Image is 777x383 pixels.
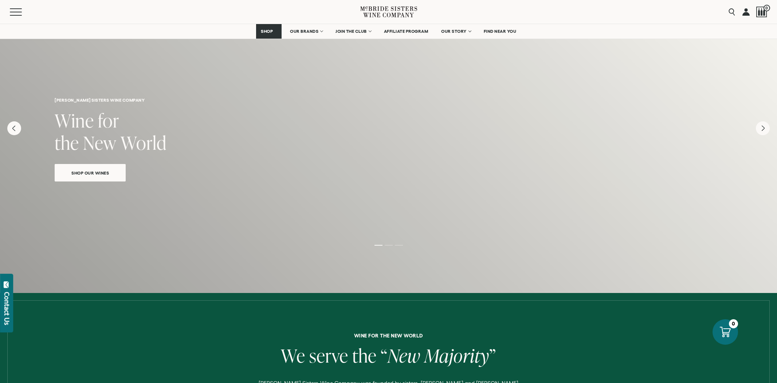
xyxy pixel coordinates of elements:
[764,5,770,11] span: 0
[479,24,521,39] a: FIND NEAR YOU
[59,169,122,177] span: Shop Our Wines
[3,292,11,325] div: Contact Us
[756,121,770,135] button: Next
[55,108,94,133] span: Wine
[7,121,21,135] button: Previous
[441,29,467,34] span: OUR STORY
[55,98,722,102] h6: [PERSON_NAME] sisters wine company
[55,130,79,155] span: the
[103,333,675,338] h6: Wine for the new world
[256,24,282,39] a: SHOP
[10,8,36,16] button: Mobile Menu Trigger
[331,24,376,39] a: JOIN THE CLUB
[388,343,420,368] span: New
[484,29,517,34] span: FIND NEAR YOU
[55,164,126,181] a: Shop Our Wines
[436,24,475,39] a: OUR STORY
[381,343,388,368] span: “
[424,343,489,368] span: Majority
[384,29,428,34] span: AFFILIATE PROGRAM
[729,319,738,328] div: 0
[281,343,305,368] span: We
[261,29,273,34] span: SHOP
[352,343,377,368] span: the
[489,343,496,368] span: ”
[83,130,117,155] span: New
[98,108,119,133] span: for
[290,29,318,34] span: OUR BRANDS
[335,29,367,34] span: JOIN THE CLUB
[379,24,433,39] a: AFFILIATE PROGRAM
[309,343,348,368] span: serve
[285,24,327,39] a: OUR BRANDS
[121,130,166,155] span: World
